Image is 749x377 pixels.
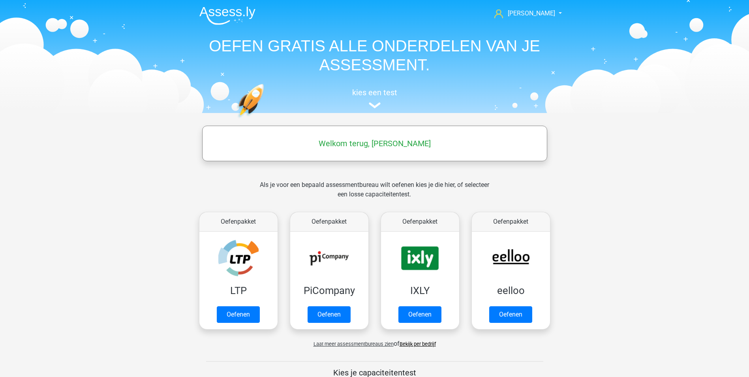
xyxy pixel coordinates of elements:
a: [PERSON_NAME] [491,9,556,18]
span: Laat meer assessmentbureaus zien [313,341,394,347]
h1: OEFEN GRATIS ALLE ONDERDELEN VAN JE ASSESSMENT. [193,36,556,74]
img: oefenen [237,84,295,155]
a: Bekijk per bedrijf [400,341,436,347]
span: [PERSON_NAME] [508,9,555,17]
div: Als je voor een bepaald assessmentbureau wilt oefenen kies je die hier, of selecteer een losse ca... [253,180,496,209]
a: Oefenen [398,306,441,323]
a: Oefenen [308,306,351,323]
a: kies een test [193,88,556,109]
div: of [193,333,556,349]
img: Assessly [199,6,255,25]
a: Oefenen [489,306,532,323]
a: Oefenen [217,306,260,323]
img: assessment [369,102,381,108]
h5: kies een test [193,88,556,97]
h5: Welkom terug, [PERSON_NAME] [206,139,543,148]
